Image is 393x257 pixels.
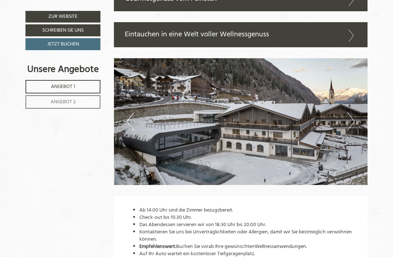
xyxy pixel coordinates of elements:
[347,112,355,130] button: Next
[139,229,357,243] li: Kontaktieren Sie uns bei Unverträglichkeiten oder Allergien, damit wir Sie bestmöglich verwöhnen ...
[25,63,100,76] div: Unsere Angebote
[25,11,100,23] a: Zur Website
[114,22,368,47] div: Eintauchen in eine Welt voller Wellnessgenuss
[139,207,357,214] li: Ab 14:00 Uhr sind die Zimmer bezugsbereit.
[139,221,357,229] li: Das Abendessen servieren wir von 18:30 Uhr bis 20:00 Uhr.
[25,38,100,50] a: Jetzt buchen
[127,112,134,130] button: Previous
[255,242,307,251] a: Wellnessanwendungen.
[51,83,75,91] span: Angebot 1
[51,98,76,106] span: Angebot 2
[139,243,357,250] li: Buchen Sie vorab Ihre gewünschten
[25,24,100,36] a: Schreiben Sie uns
[139,242,176,251] strong: Empfehlenswert:
[139,214,357,221] li: Check-out bis 10:30 Uhr.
